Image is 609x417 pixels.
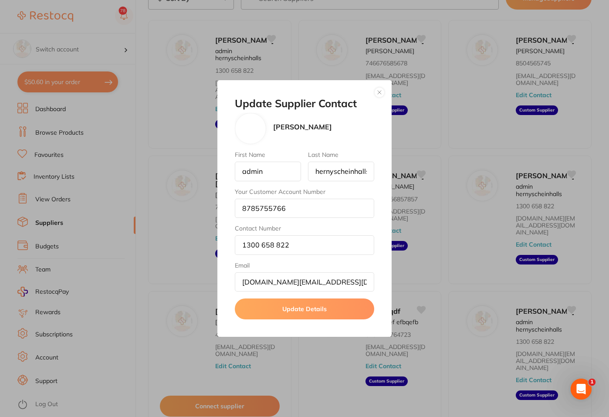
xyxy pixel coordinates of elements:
[235,298,374,319] button: Update Details
[235,151,301,158] label: First Name
[235,188,374,195] label: Your Customer Account Number
[589,379,595,386] span: 1
[273,123,332,131] p: [PERSON_NAME]
[235,225,374,232] label: Contact Number
[235,262,374,269] label: Email
[235,98,374,110] h2: Update Supplier Contact
[571,379,592,400] iframe: Intercom live chat
[308,151,374,158] label: Last Name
